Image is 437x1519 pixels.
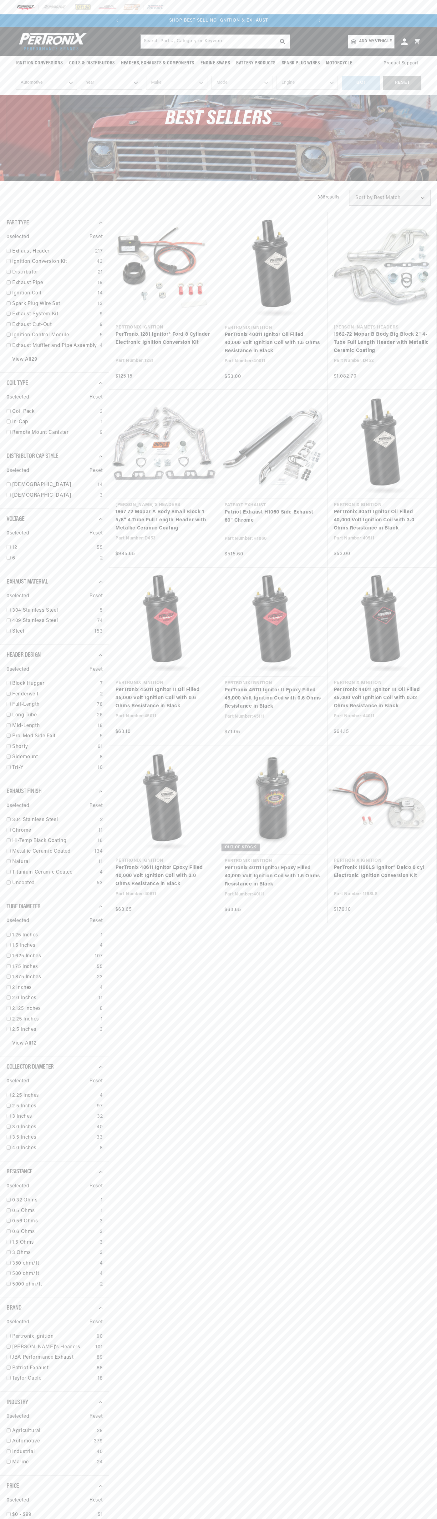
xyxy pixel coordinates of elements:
[12,973,94,981] a: 1.875 Inches
[12,1448,94,1456] a: Industrial
[100,1281,103,1289] div: 2
[233,56,279,71] summary: Battery Products
[7,1496,29,1505] span: 0 selected
[349,190,431,206] select: Sort by
[98,481,103,489] div: 14
[12,607,97,615] a: 304 Stainless Steel
[334,864,430,880] a: PerTronix 1168LS Ignitor® Delco 6 cyl Electronic Ignition Conversion Kit
[97,617,103,625] div: 74
[12,1005,97,1013] a: 2.125 Inches
[89,467,103,475] span: Reset
[100,1005,103,1013] div: 8
[7,516,24,522] span: Voltage
[97,1134,103,1142] div: 33
[100,1228,103,1236] div: 3
[12,1228,97,1236] a: 0.6 Ohms
[12,743,95,751] a: Shorty
[100,342,103,350] div: 4
[318,195,340,200] span: 386 results
[97,701,103,709] div: 78
[100,1026,103,1034] div: 3
[7,666,29,674] span: 0 selected
[12,1026,97,1034] a: 2.5 Inches
[326,60,352,67] span: Motorcycle
[282,60,320,67] span: Spark Plug Wires
[12,1343,93,1351] a: [PERSON_NAME]'s Headers
[95,248,103,256] div: 217
[100,690,103,699] div: 2
[7,579,48,585] span: Exhaust Material
[12,816,98,824] a: 304 Stainless Steel
[12,984,97,992] a: 2 Inches
[12,711,94,719] a: Long Tube
[12,1113,94,1121] a: 3 Inches
[7,1064,54,1070] span: Collector Diameter
[99,827,103,835] div: 11
[12,1375,95,1383] a: Taylor Cable
[334,686,430,710] a: PerTronix 44011 Ignitor III Oil Filled 45,000 Volt Ignition Coil with 0.32 Ohms Resistance in Black
[7,1305,22,1311] span: Brand
[98,837,103,845] div: 16
[97,544,103,552] div: 55
[12,1134,94,1142] a: 3.5 Inches
[12,722,95,730] a: Mid-Length
[12,481,95,489] a: [DEMOGRAPHIC_DATA]
[89,1077,103,1085] span: Reset
[7,394,29,402] span: 0 selected
[118,56,197,71] summary: Headers, Exhausts & Components
[98,300,103,308] div: 13
[89,394,103,402] span: Reset
[7,380,28,386] span: Coil Type
[94,628,103,636] div: 153
[12,331,97,339] a: Ignition Control Module
[101,931,103,940] div: 1
[100,680,103,688] div: 7
[7,453,58,459] span: Distributor Cap Style
[99,994,103,1002] div: 11
[7,904,41,910] span: Tube Diameter
[89,666,103,674] span: Reset
[100,331,103,339] div: 5
[7,802,29,810] span: 0 selected
[277,76,338,90] select: Engine
[100,1092,103,1100] div: 4
[81,76,142,90] select: Year
[94,1437,103,1446] div: 379
[12,310,97,318] a: Exhaust System Kit
[7,917,29,925] span: 0 selected
[12,952,92,960] a: 1.625 Inches
[100,816,103,824] div: 2
[12,628,92,636] a: Steel
[12,279,95,287] a: Exhaust Pipe
[12,258,94,266] a: Ignition Conversion Kit
[12,356,37,364] a: View All 29
[100,1260,103,1268] div: 4
[12,544,94,552] a: 12
[7,1483,19,1489] span: Price
[12,1217,97,1226] a: 0.56 Ohms
[100,607,103,615] div: 5
[12,1196,98,1205] a: 0.32 Ohms
[12,1364,94,1372] a: Patriot Exhaust
[97,1458,103,1466] div: 24
[165,109,272,129] span: Best Sellers
[97,879,103,887] div: 53
[121,60,194,67] span: Headers, Exhausts & Components
[89,529,103,538] span: Reset
[89,1318,103,1326] span: Reset
[12,942,97,950] a: 1.5 Inches
[348,35,394,48] a: Add my vehicle
[7,1318,29,1326] span: 0 selected
[89,592,103,600] span: Reset
[7,1169,33,1175] span: Resistance
[225,686,321,710] a: PerTronix 45111 Ignitor II Epoxy Filled 45,000 Volt Ignition Coil with 0.6 Ohms Resistance in Black
[12,994,96,1002] a: 2.0 Inches
[12,617,95,625] a: 409 Stainless Steel
[97,711,103,719] div: 26
[16,76,77,90] select: Ride Type
[16,31,88,52] img: Pertronix
[98,764,103,772] div: 10
[12,429,97,437] a: Remote Mount Canister
[89,1182,103,1191] span: Reset
[12,300,95,308] a: Spark Plug Wire Set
